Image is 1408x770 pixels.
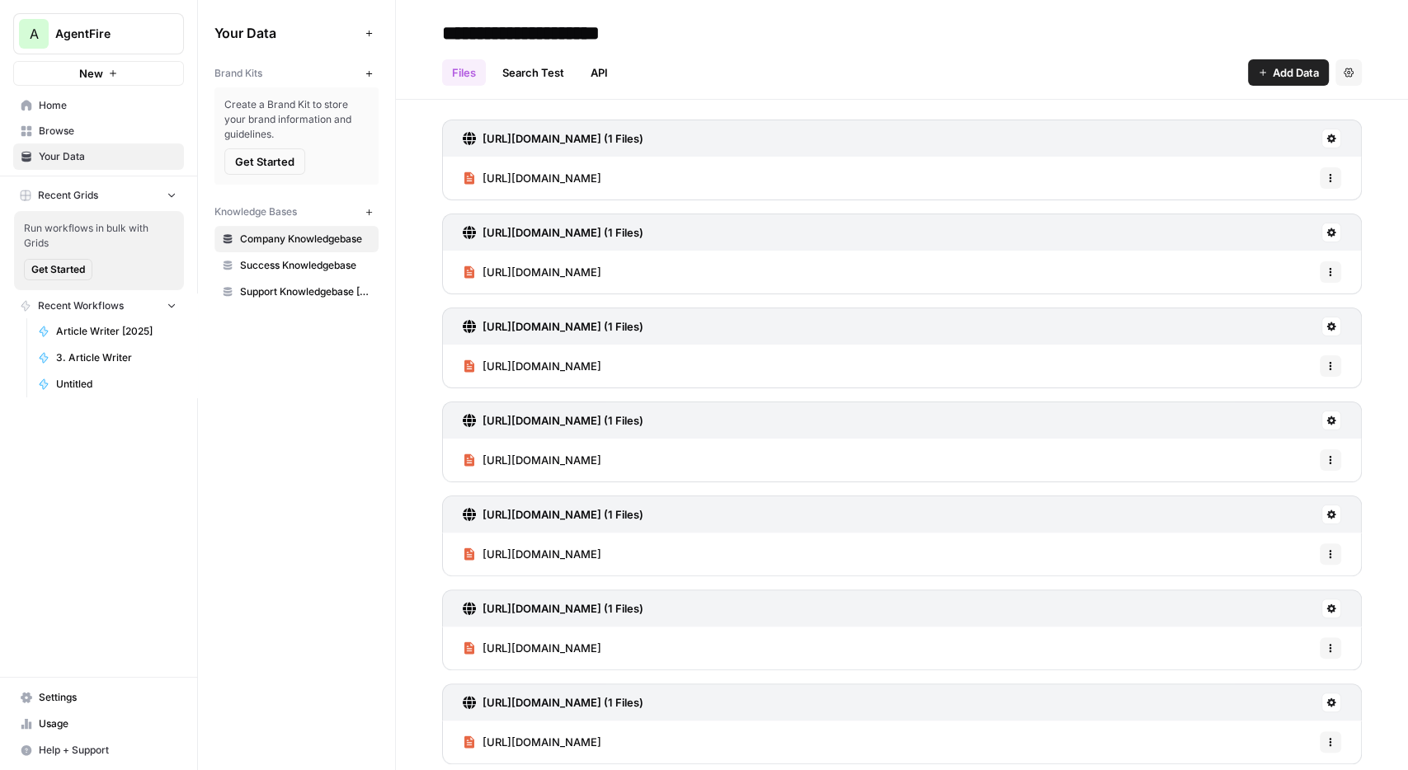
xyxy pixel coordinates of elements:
[240,258,371,273] span: Success Knowledgebase
[13,711,184,737] a: Usage
[13,183,184,208] button: Recent Grids
[38,188,98,203] span: Recent Grids
[483,640,601,656] span: [URL][DOMAIN_NAME]
[463,214,643,251] a: [URL][DOMAIN_NAME] (1 Files)
[79,65,103,82] span: New
[483,170,601,186] span: [URL][DOMAIN_NAME]
[581,59,618,86] a: API
[483,130,643,147] h3: [URL][DOMAIN_NAME] (1 Files)
[214,279,379,305] a: Support Knowledgebase [11/24]
[463,721,601,763] a: [URL][DOMAIN_NAME]
[463,590,643,627] a: [URL][DOMAIN_NAME] (1 Files)
[39,98,177,113] span: Home
[483,546,601,562] span: [URL][DOMAIN_NAME]
[214,23,359,43] span: Your Data
[224,148,305,175] button: Get Started
[13,293,184,318] button: Recent Workflows
[31,318,184,345] a: Article Writer [2025]
[1248,59,1329,86] button: Add Data
[39,690,177,705] span: Settings
[39,743,177,758] span: Help + Support
[13,61,184,86] button: New
[56,350,177,365] span: 3. Article Writer
[55,26,155,42] span: AgentFire
[492,59,574,86] a: Search Test
[463,120,643,157] a: [URL][DOMAIN_NAME] (1 Files)
[56,377,177,392] span: Untitled
[483,734,601,750] span: [URL][DOMAIN_NAME]
[39,149,177,164] span: Your Data
[31,262,85,277] span: Get Started
[463,496,643,533] a: [URL][DOMAIN_NAME] (1 Files)
[463,533,601,575] a: [URL][DOMAIN_NAME]
[24,221,174,251] span: Run workflows in bulk with Grids
[463,308,643,345] a: [URL][DOMAIN_NAME] (1 Files)
[235,153,294,170] span: Get Started
[13,118,184,144] a: Browse
[214,204,297,219] span: Knowledge Bases
[30,24,39,44] span: A
[38,298,124,313] span: Recent Workflows
[483,358,601,374] span: [URL][DOMAIN_NAME]
[39,124,177,139] span: Browse
[463,627,601,669] a: [URL][DOMAIN_NAME]
[483,452,601,468] span: [URL][DOMAIN_NAME]
[463,684,643,721] a: [URL][DOMAIN_NAME] (1 Files)
[483,318,643,335] h3: [URL][DOMAIN_NAME] (1 Files)
[214,226,379,252] a: Company Knowledgebase
[442,59,486,86] a: Files
[31,345,184,371] a: 3. Article Writer
[483,694,643,711] h3: [URL][DOMAIN_NAME] (1 Files)
[483,506,643,523] h3: [URL][DOMAIN_NAME] (1 Files)
[483,264,601,280] span: [URL][DOMAIN_NAME]
[13,684,184,711] a: Settings
[56,324,177,339] span: Article Writer [2025]
[224,97,369,142] span: Create a Brand Kit to store your brand information and guidelines.
[214,66,262,81] span: Brand Kits
[13,143,184,170] a: Your Data
[13,92,184,119] a: Home
[463,251,601,293] a: [URL][DOMAIN_NAME]
[39,716,177,731] span: Usage
[240,232,371,246] span: Company Knowledgebase
[483,600,643,617] h3: [URL][DOMAIN_NAME] (1 Files)
[24,259,92,280] button: Get Started
[13,737,184,763] button: Help + Support
[463,157,601,200] a: [URL][DOMAIN_NAME]
[463,345,601,387] a: [URL][DOMAIN_NAME]
[13,13,184,54] button: Workspace: AgentFire
[214,252,379,279] a: Success Knowledgebase
[483,412,643,429] h3: [URL][DOMAIN_NAME] (1 Files)
[31,371,184,397] a: Untitled
[463,439,601,481] a: [URL][DOMAIN_NAME]
[463,402,643,439] a: [URL][DOMAIN_NAME] (1 Files)
[240,284,371,299] span: Support Knowledgebase [11/24]
[483,224,643,241] h3: [URL][DOMAIN_NAME] (1 Files)
[1273,64,1319,81] span: Add Data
